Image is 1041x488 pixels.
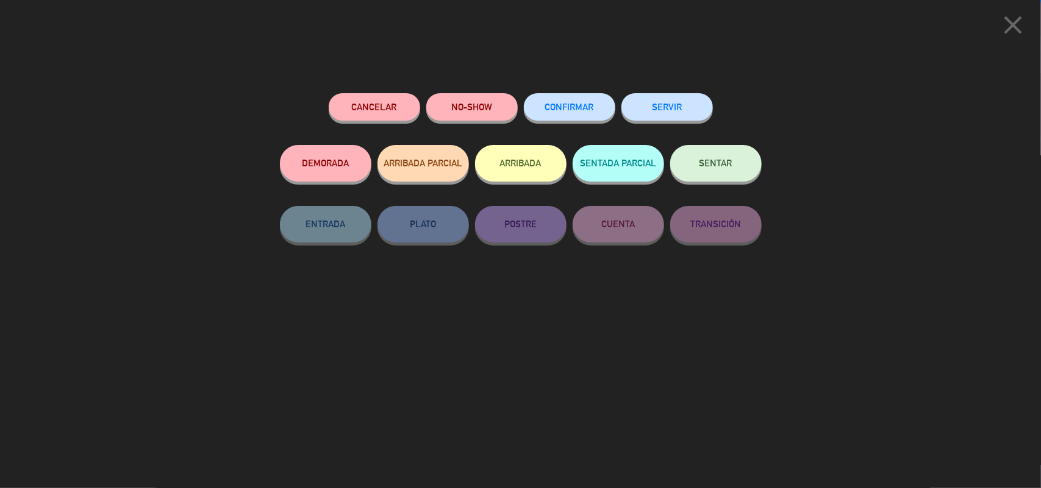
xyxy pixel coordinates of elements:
[377,145,469,182] button: ARRIBADA PARCIAL
[475,206,567,242] button: POSTRE
[384,158,462,168] span: ARRIBADA PARCIAL
[475,145,567,182] button: ARRIBADA
[377,206,469,242] button: PLATO
[621,93,713,121] button: SERVIR
[280,206,371,242] button: ENTRADA
[670,145,762,182] button: SENTAR
[573,206,664,242] button: CUENTA
[545,102,594,112] span: CONFIRMAR
[524,93,615,121] button: CONFIRMAR
[280,145,371,182] button: DEMORADA
[994,9,1032,45] button: close
[573,145,664,182] button: SENTADA PARCIAL
[670,206,762,242] button: TRANSICIÓN
[426,93,518,121] button: NO-SHOW
[329,93,420,121] button: Cancelar
[699,158,732,168] span: SENTAR
[998,10,1028,40] i: close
